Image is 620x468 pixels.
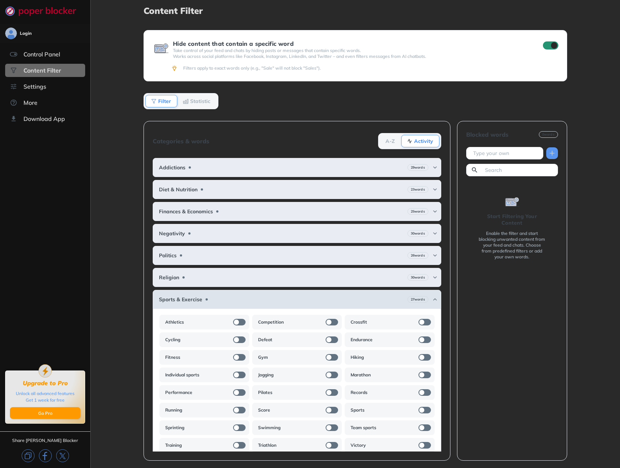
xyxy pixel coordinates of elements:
[258,442,276,448] b: Triathlon
[20,30,32,36] div: Login
[165,354,180,360] b: Fitness
[411,297,425,302] b: 27 words
[159,165,185,170] b: Addictions
[190,99,210,103] b: Statistic
[411,253,425,258] b: 26 words
[183,65,557,71] div: Filters apply to exact words only (e.g., "Sale" will not block "Sales").
[10,99,17,106] img: about.svg
[411,187,425,192] b: 23 words
[10,67,17,74] img: social-selected.svg
[159,231,185,236] b: Negativity
[22,449,35,462] img: copy.svg
[258,354,268,360] b: Gym
[165,372,199,378] b: Individual sports
[165,337,180,343] b: Cycling
[26,397,65,403] div: Get 1 week for free
[385,139,395,143] b: A-Z
[351,337,373,343] b: Endurance
[165,425,184,431] b: Sprinting
[466,131,508,138] div: Blocked words
[258,390,272,395] b: Pilates
[351,354,364,360] b: Hiking
[414,139,433,143] b: Activity
[351,372,371,378] b: Marathon
[351,442,366,448] b: Victory
[165,442,182,448] b: Training
[411,275,425,280] b: 30 words
[351,425,376,431] b: Team sports
[411,165,425,170] b: 29 words
[23,83,46,90] div: Settings
[159,274,179,280] b: Religion
[23,51,60,58] div: Control Panel
[258,372,273,378] b: Jogging
[151,98,157,104] img: Filter
[478,231,546,260] div: Enable the filter and start blocking unwanted content from your feed and chats. Choose from prede...
[478,213,546,226] div: Start Filtering Your Content
[472,150,540,157] input: Type your own
[258,319,284,325] b: Competition
[39,364,52,377] img: upgrade-to-pro.svg
[258,407,270,413] b: Score
[153,138,209,144] div: Categories & words
[159,253,177,258] b: Politics
[5,27,17,39] img: avatar.svg
[351,319,367,325] b: Crossfit
[173,54,530,59] p: Works across social platforms like Facebook, Instagram, LinkedIn, and Twitter – and even filters ...
[411,231,425,236] b: 30 words
[407,138,413,144] img: Activity
[159,209,213,214] b: Finances & Economics
[484,166,555,174] input: Search
[411,209,425,214] b: 25 words
[159,296,202,302] b: Sports & Exercise
[258,337,272,343] b: Defeat
[10,51,17,58] img: features.svg
[23,380,68,387] div: Upgrade to Pro
[5,6,84,16] img: logo-webpage.svg
[165,407,182,413] b: Running
[173,40,530,47] div: Hide content that contain a specific word
[542,132,555,137] b: 0 words
[16,390,75,397] div: Unlock all advanced features
[23,99,37,106] div: More
[144,6,567,15] h1: Content Filter
[351,390,367,395] b: Records
[173,48,530,54] p: Take control of your feed and chats by hiding posts or messages that contain specific words.
[10,407,80,419] button: Go Pro
[12,438,78,443] div: Share [PERSON_NAME] Blocker
[351,407,365,413] b: Sports
[258,425,280,431] b: Swimming
[56,449,69,462] img: x.svg
[10,83,17,90] img: settings.svg
[165,319,184,325] b: Athletics
[23,67,61,74] div: Content Filter
[39,449,52,462] img: facebook.svg
[159,187,197,192] b: Diet & Nutrition
[183,98,189,104] img: Statistic
[23,115,65,122] div: Download App
[158,99,171,103] b: Filter
[10,115,17,122] img: download-app.svg
[165,390,192,395] b: Performance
